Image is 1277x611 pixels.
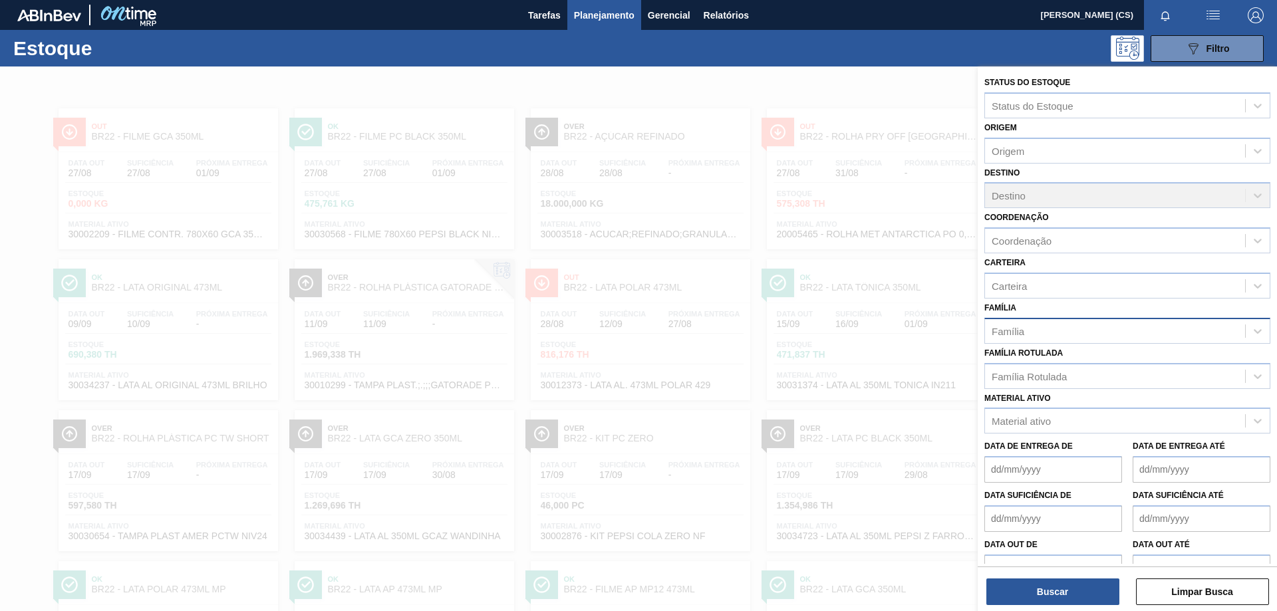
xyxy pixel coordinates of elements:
label: Material ativo [984,394,1051,403]
span: Relatórios [704,7,749,23]
button: Notificações [1144,6,1187,25]
div: Coordenação [992,235,1052,247]
span: Tarefas [528,7,561,23]
label: Família [984,303,1016,312]
label: Data out de [984,540,1038,549]
div: Pogramando: nenhum usuário selecionado [1111,35,1144,62]
span: Gerencial [648,7,690,23]
div: Família [992,325,1024,336]
img: userActions [1205,7,1221,23]
span: Planejamento [574,7,635,23]
label: Carteira [984,258,1026,267]
label: Data de Entrega de [984,441,1073,451]
input: dd/mm/yyyy [1133,456,1270,483]
label: Data de Entrega até [1133,441,1225,451]
label: Status do Estoque [984,78,1070,87]
input: dd/mm/yyyy [984,456,1122,483]
label: Família Rotulada [984,348,1063,358]
label: Origem [984,123,1017,132]
button: Filtro [1151,35,1264,62]
img: TNhmsLtSVTkK8tSr43FrP2fwEKptu5GPRR3wAAAABJRU5ErkJggg== [17,9,81,21]
label: Data suficiência até [1133,491,1224,500]
input: dd/mm/yyyy [1133,505,1270,532]
input: dd/mm/yyyy [984,554,1122,581]
label: Data suficiência de [984,491,1071,500]
input: dd/mm/yyyy [984,505,1122,532]
h1: Estoque [13,41,212,56]
span: Filtro [1206,43,1230,54]
label: Coordenação [984,213,1049,222]
label: Destino [984,168,1020,178]
img: Logout [1248,7,1264,23]
div: Origem [992,145,1024,156]
label: Data out até [1133,540,1190,549]
div: Material ativo [992,416,1051,427]
div: Status do Estoque [992,100,1073,111]
input: dd/mm/yyyy [1133,554,1270,581]
div: Carteira [992,280,1027,291]
div: Família Rotulada [992,370,1067,382]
